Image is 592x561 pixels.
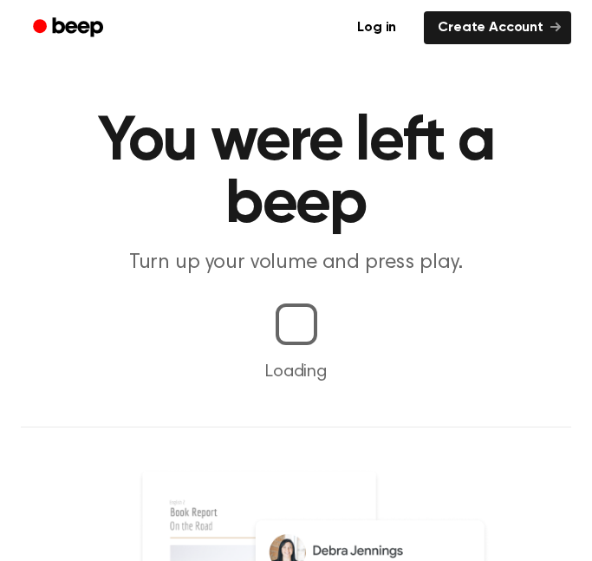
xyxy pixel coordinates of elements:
[21,359,571,385] p: Loading
[424,11,571,44] a: Create Account
[21,11,119,45] a: Beep
[21,250,571,276] p: Turn up your volume and press play.
[21,111,571,236] h1: You were left a beep
[340,8,413,48] a: Log in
